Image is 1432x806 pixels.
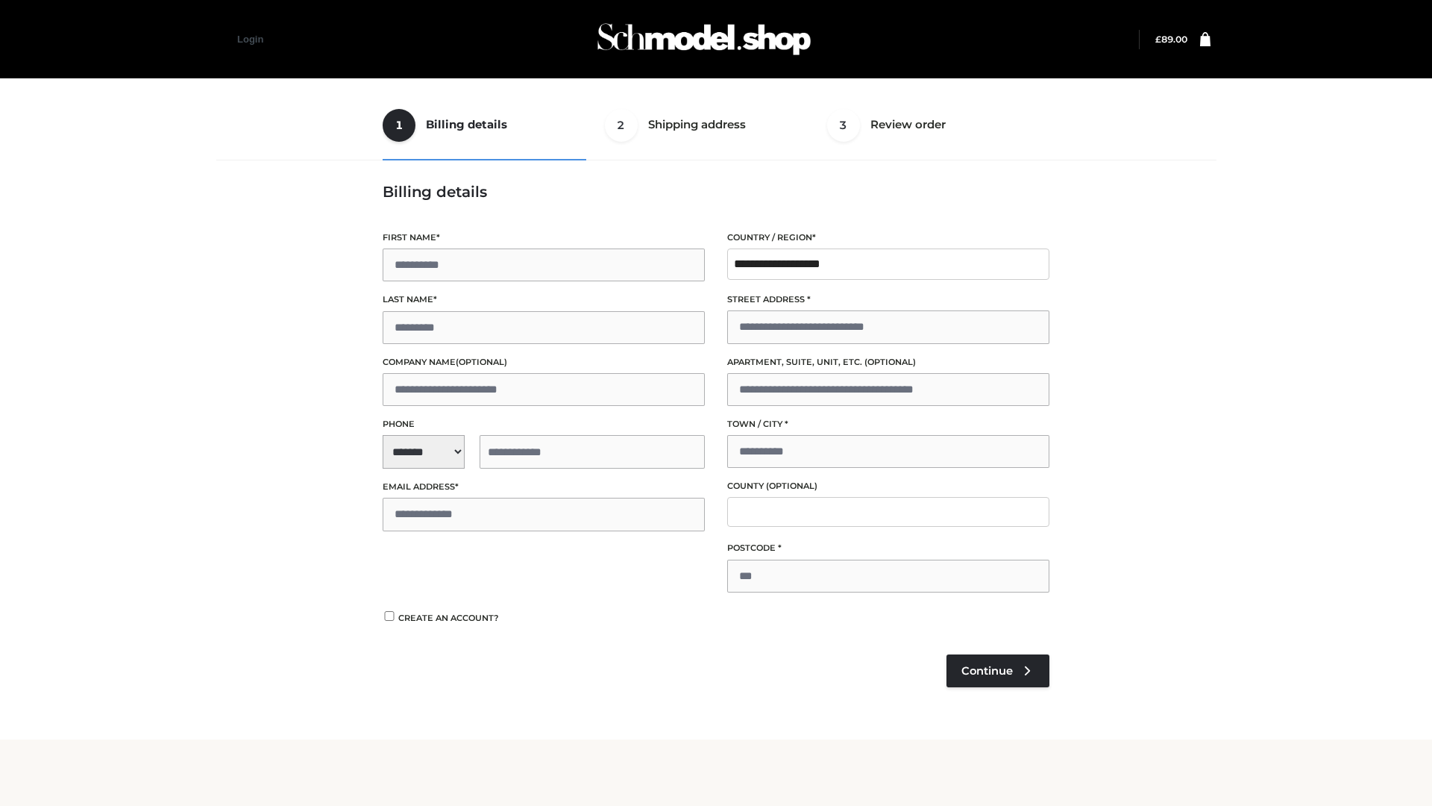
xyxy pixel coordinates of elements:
[1155,34,1187,45] a: £89.00
[727,541,1049,555] label: Postcode
[1155,34,1161,45] span: £
[383,231,705,245] label: First name
[864,357,916,367] span: (optional)
[592,10,816,69] img: Schmodel Admin 964
[383,611,396,621] input: Create an account?
[398,613,499,623] span: Create an account?
[383,355,705,369] label: Company name
[1155,34,1187,45] bdi: 89.00
[383,417,705,431] label: Phone
[383,183,1049,201] h3: Billing details
[727,231,1049,245] label: Country / Region
[727,293,1049,307] label: Street address
[727,355,1049,369] label: Apartment, suite, unit, etc.
[383,293,705,307] label: Last name
[961,664,1013,678] span: Continue
[727,417,1049,431] label: Town / City
[946,655,1049,687] a: Continue
[456,357,507,367] span: (optional)
[237,34,263,45] a: Login
[727,479,1049,493] label: County
[383,480,705,494] label: Email address
[766,481,817,491] span: (optional)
